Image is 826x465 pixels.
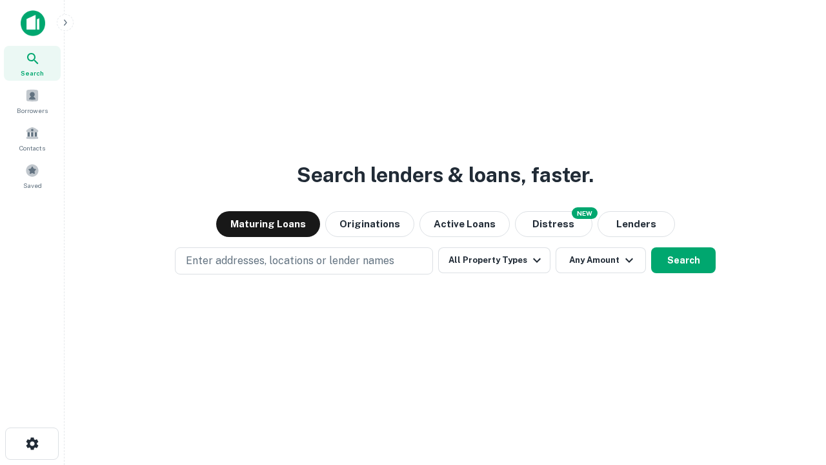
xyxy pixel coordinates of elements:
[186,253,394,269] p: Enter addresses, locations or lender names
[419,211,510,237] button: Active Loans
[556,247,646,273] button: Any Amount
[761,362,826,424] iframe: Chat Widget
[21,10,45,36] img: capitalize-icon.png
[438,247,550,273] button: All Property Types
[4,121,61,156] a: Contacts
[4,158,61,193] a: Saved
[325,211,414,237] button: Originations
[17,105,48,116] span: Borrowers
[19,143,45,153] span: Contacts
[297,160,594,191] h3: Search lenders & loans, faster.
[598,211,675,237] button: Lenders
[4,46,61,81] a: Search
[651,247,716,273] button: Search
[572,207,598,219] div: NEW
[216,211,320,237] button: Maturing Loans
[4,83,61,118] a: Borrowers
[175,247,433,274] button: Enter addresses, locations or lender names
[21,68,44,78] span: Search
[23,180,42,191] span: Saved
[515,211,592,237] button: Search distressed loans with lien and other non-mortgage details.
